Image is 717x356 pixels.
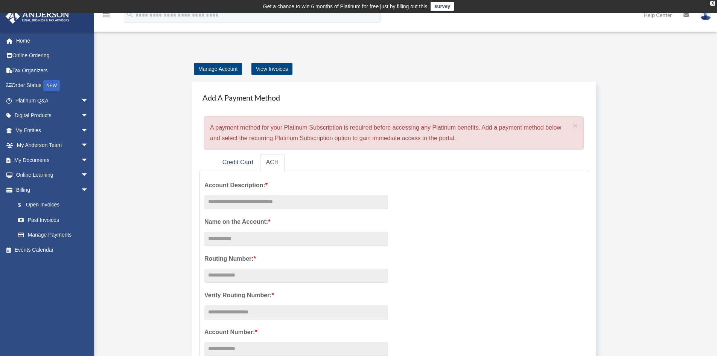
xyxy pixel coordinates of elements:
a: My Documentsarrow_drop_down [5,153,100,168]
button: Close [573,122,578,130]
div: close [710,1,715,6]
span: $ [22,200,26,210]
a: My Anderson Teamarrow_drop_down [5,138,100,153]
label: Account Number: [204,327,388,338]
div: NEW [43,80,60,91]
a: Order StatusNEW [5,78,100,93]
a: Home [5,33,100,48]
a: ACH [260,154,285,171]
span: arrow_drop_down [81,168,96,183]
a: Credit Card [216,154,259,171]
i: menu [102,11,111,20]
img: Anderson Advisors Platinum Portal [3,9,72,24]
a: View Invoices [251,63,292,75]
a: My Entitiesarrow_drop_down [5,123,100,138]
a: survey [431,2,454,11]
span: arrow_drop_down [81,123,96,138]
a: Platinum Q&Aarrow_drop_down [5,93,100,108]
label: Verify Routing Number: [204,290,388,301]
a: Events Calendar [5,242,100,257]
div: Get a chance to win 6 months of Platinum for free just by filling out this [263,2,428,11]
span: × [573,121,578,130]
div: A payment method for your Platinum Subscription is required before accessing any Platinum benefit... [204,116,584,150]
a: Digital Productsarrow_drop_down [5,108,100,123]
label: Name on the Account: [204,217,388,227]
a: Past Invoices [11,212,100,228]
h4: Add A Payment Method [199,89,588,106]
span: arrow_drop_down [81,182,96,198]
a: Manage Account [194,63,242,75]
span: arrow_drop_down [81,138,96,153]
a: Tax Organizers [5,63,100,78]
label: Routing Number: [204,254,388,264]
span: arrow_drop_down [81,93,96,108]
span: arrow_drop_down [81,153,96,168]
label: Account Description: [204,180,388,191]
span: arrow_drop_down [81,108,96,124]
a: Online Ordering [5,48,100,63]
img: User Pic [700,9,711,20]
a: Online Learningarrow_drop_down [5,168,100,183]
a: $Open Invoices [11,197,100,213]
a: Manage Payments [11,228,96,243]
i: search [126,10,134,18]
a: menu [102,13,111,20]
a: Billingarrow_drop_down [5,182,100,197]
